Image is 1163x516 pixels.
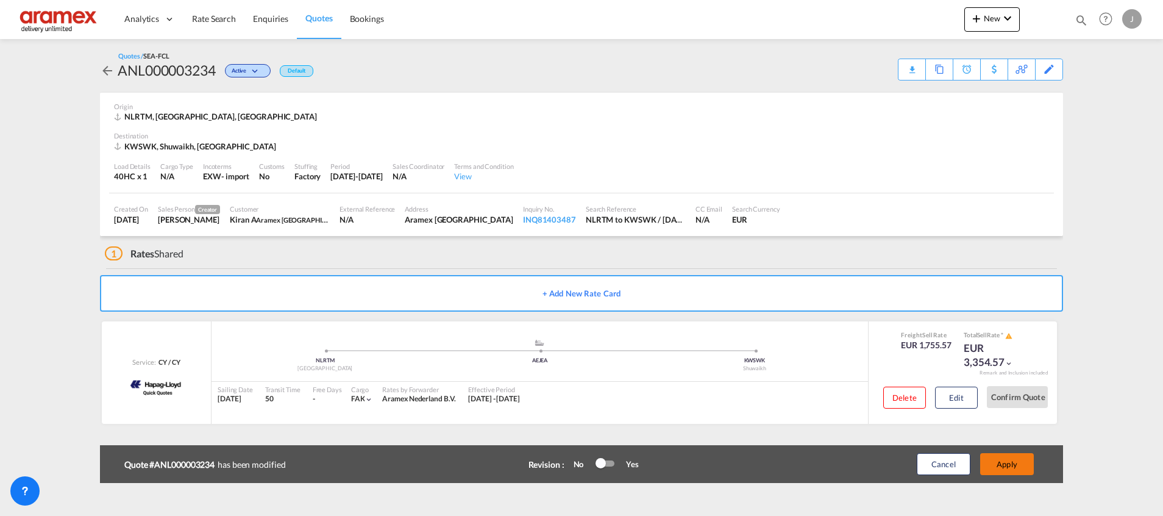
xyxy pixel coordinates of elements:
div: Remark and Inclusion included [970,370,1057,376]
div: EUR [732,214,780,225]
span: Service: [132,357,155,367]
div: 50 [265,394,301,404]
div: Rates by Forwarder [382,385,456,394]
div: Quote PDF is not available at this time [905,59,919,70]
div: Aramex Nederland B.V. [382,394,456,404]
div: KWSWK [647,357,862,365]
span: Bookings [350,13,384,24]
span: Active [232,67,249,79]
div: View [454,171,513,182]
md-icon: icon-magnify [1075,13,1088,27]
div: Customs [259,162,285,171]
span: Aramex [GEOGRAPHIC_DATA] [256,215,347,224]
div: Shared [105,247,183,260]
div: External Reference [340,204,395,213]
div: No [567,459,596,470]
div: N/A [160,171,193,182]
div: Default [280,65,313,77]
div: icon-arrow-left [100,60,118,80]
div: Quotes /SEA-FCL [118,51,169,60]
div: EUR 3,354.57 [964,341,1025,370]
div: Cargo [351,385,374,394]
div: EUR 1,755.57 [901,339,951,351]
span: Subject to Remarks [1000,331,1005,339]
span: Analytics [124,13,159,25]
div: Yes [614,459,639,470]
div: Stuffing [294,162,321,171]
md-icon: icon-plus 400-fg [969,11,984,26]
md-icon: icon-chevron-down [365,395,373,404]
span: Rates [130,248,155,259]
div: Revision : [528,459,564,471]
div: Transit Time [265,385,301,394]
div: 40HC x 1 [114,171,151,182]
span: Rate Search [192,13,236,24]
button: Delete [883,387,926,409]
div: INQ81403487 [523,214,576,225]
button: icon-plus 400-fgNewicon-chevron-down [964,7,1020,32]
div: Aramex Kuwait [405,214,513,225]
div: icon-magnify [1075,13,1088,32]
md-icon: icon-download [905,61,919,70]
md-icon: icon-alert [1005,332,1012,340]
md-icon: icon-arrow-left [100,63,115,78]
button: + Add New Rate Card [100,275,1063,312]
div: - [313,394,315,404]
md-icon: icon-chevron-down [1005,359,1013,368]
div: Origin [114,102,1049,111]
div: EXW [203,171,221,182]
div: Sailing Date [218,385,253,394]
span: Sell [977,331,987,339]
span: SEA-FCL [143,52,169,60]
div: J [1122,9,1142,29]
span: Sell [922,331,933,339]
div: Factory Stuffing [294,171,321,182]
div: Incoterms [203,162,249,171]
div: Cargo Type [160,162,193,171]
div: CC Email [695,204,722,213]
div: NLRTM to KWSWK / 6 Oct 2025 [586,214,686,225]
md-icon: icon-chevron-down [249,68,264,75]
span: 1 [105,246,123,260]
div: CY / CY [155,357,180,367]
div: Free Days [313,385,342,394]
div: Search Currency [732,204,780,213]
div: Load Details [114,162,151,171]
div: Sales Person [158,204,220,214]
div: Search Reference [586,204,686,213]
div: Shuwaikh [647,365,862,373]
span: New [969,13,1015,23]
div: Janice Camporaso [158,214,220,225]
img: Hapag-Lloyd | Quick Quotes [128,370,185,401]
button: Cancel [917,453,970,475]
div: KWSWK, Shuwaikh, Middle East [114,141,279,152]
div: Terms and Condition [454,162,513,171]
span: FAK [351,394,365,403]
div: Kiran A [230,214,330,225]
div: AEJEA [432,357,647,365]
div: Total Rate [964,331,1025,340]
button: Apply [980,453,1034,475]
div: Inquiry No. [523,204,576,213]
div: Effective Period [468,385,520,394]
span: Help [1095,9,1116,29]
span: Enquiries [253,13,288,24]
span: Quotes [305,13,332,23]
button: icon-alert [1004,331,1012,340]
div: [DATE] [218,394,253,404]
div: N/A [695,214,722,225]
span: Aramex Nederland B.V. [382,394,456,403]
div: Period [330,162,383,171]
div: Freight Rate [901,331,951,339]
div: N/A [393,171,444,182]
div: Help [1095,9,1122,30]
div: has been modified [124,456,490,474]
img: dca169e0c7e311edbe1137055cab269e.png [18,5,101,33]
div: No [259,171,285,182]
div: 7 Oct 2025 [114,214,148,225]
div: Created On [114,204,148,213]
button: Edit [935,387,978,409]
div: Address [405,204,513,213]
span: NLRTM, [GEOGRAPHIC_DATA], [GEOGRAPHIC_DATA] [124,112,317,121]
div: 30 Nov 2025 [330,171,383,182]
